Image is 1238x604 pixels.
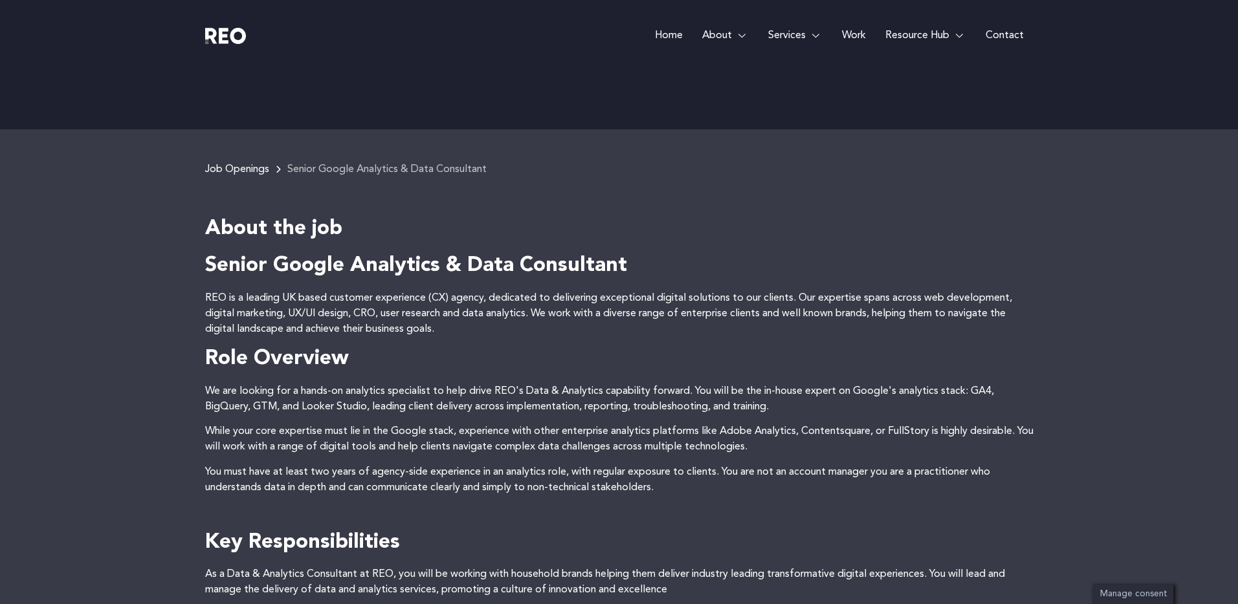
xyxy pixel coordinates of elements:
[205,349,349,369] strong: Role Overview
[205,255,627,276] strong: Senior Google Analytics & Data Consultant
[205,383,1034,415] p: We are looking for a hands-on analytics specialist to help drive REO's Data & Analytics capabilit...
[205,216,1034,243] h4: About the job
[205,424,1034,455] p: While your core expertise must lie in the Google stack, experience with other enterprise analytic...
[1100,590,1167,598] span: Manage consent
[205,532,400,553] strong: Key Responsibilities
[205,164,269,175] a: Job Openings
[205,566,1034,598] p: As a Data & Analytics Consultant at REO, you will be working with household brands helping them d...
[287,164,487,175] span: Senior Google Analytics & Data Consultant
[205,464,1034,495] p: You must have at least two years of agency-side experience in an analytics role, with regular exp...
[205,290,1034,337] p: REO is a leading UK based customer experience (CX) agency, dedicated to delivering exceptional di...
